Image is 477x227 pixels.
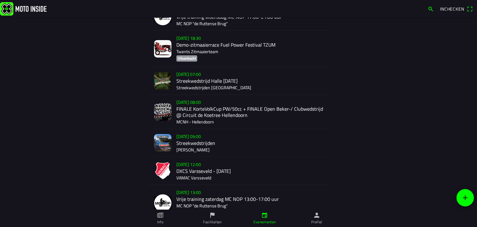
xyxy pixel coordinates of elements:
[425,3,437,14] a: search
[261,212,268,219] ion-icon: calendar
[313,212,320,219] ion-icon: person
[461,194,469,202] ion-icon: add
[253,219,276,225] ion-label: Evenementen
[157,212,164,219] ion-icon: paper
[311,219,322,225] ion-label: Profiel
[149,157,328,185] a: [DATE] 12:00DXCS Varsseveld - [DATE]VAMAC Varsseveld
[149,129,328,157] a: [DATE] 09:00Streekwedstrijden[PERSON_NAME]
[154,194,171,212] img: NjdwpvkGicnr6oC83998ZTDUeXJJ29cK9cmzxz8K.png
[149,31,328,67] a: [DATE] 18:30Demo-zitmaaierrace Fuel Power Festival TZUMTwents ZitmaaierteamUitverkocht
[157,219,163,225] ion-label: Info
[149,185,328,221] a: [DATE] 13:00Vrije training zaterdag MC NOP 13:00-17:00 uurMC NOP "de Ruttense Brug"
[154,134,171,151] img: N3lxsS6Zhak3ei5Q5MtyPEvjHqMuKUUTBqHB2i4g.png
[203,219,221,225] ion-label: Faciliteiten
[154,103,171,121] img: wnU9VZkziWAzZjs8lAG3JHcHr0adhkas7rPV26Ps.jpg
[440,6,464,12] span: Inchecken
[154,162,171,179] img: qaiuHcGyss22570fqZKCwYI5GvCJxDNyPIX6KLCV.png
[149,95,328,129] a: [DATE] 08:00FINALE KorteVolkCup PW/50cc + FINALE Open Beker-/ Clubwedstrijd @ Circuit de Koetree ...
[154,72,171,90] img: Y5rwN9z9uPcyXeovWO1qn41Q4V5LkcRjVCcyV7Gt.jpg
[149,67,328,95] a: [DATE] 07:00Streekwedstrijd Halle [DATE]Streekwedstrijden [GEOGRAPHIC_DATA]
[154,40,171,58] img: Jr9onrC0yD8203rv07GQoPFRO05txJl9KEmks7zX.jpg
[437,3,476,14] a: Incheckenqr scanner
[209,212,216,219] ion-icon: flag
